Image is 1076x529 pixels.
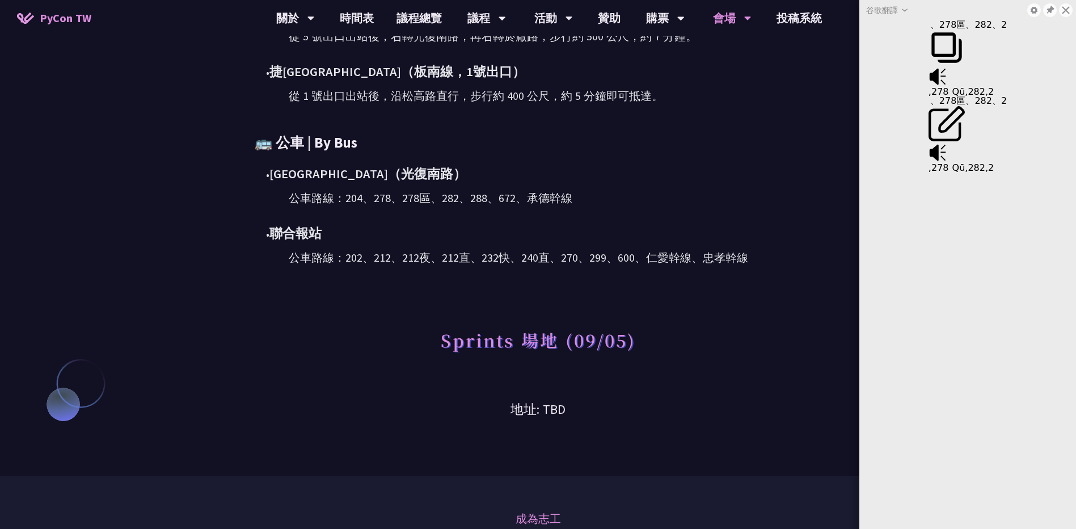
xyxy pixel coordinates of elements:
[266,66,269,79] span: •
[40,10,91,27] span: PyCon TW
[266,224,822,243] div: 聯合報站
[266,228,269,241] span: •
[266,169,269,181] span: •
[266,62,822,82] div: 捷[GEOGRAPHIC_DATA]（板南線，1號出口）
[289,249,822,266] div: 公車路線：202、212、212夜、212直、232快、240直、270、299、600、仁愛幹線、忠孝幹線
[289,87,822,104] div: 從 1 號出口出站後，沿松高路直行，步行約 400 公尺，約 5 分鐘即可抵達。
[289,28,822,45] div: 從 5 號出口出站後，右轉光復南路，再右轉菸廠路，步行約 500 公尺，約 7 分鐘。
[17,12,34,24] img: Home icon of PyCon TW 2025
[255,133,822,153] h3: 🚌 公車 | By Bus
[243,383,833,419] h3: 地址: TBD
[266,164,822,184] div: [GEOGRAPHIC_DATA]（光復南路）
[516,510,561,527] a: 成為志工
[441,323,636,357] h1: Sprints 場地 (09/05)
[6,4,103,32] a: PyCon TW
[289,190,822,207] div: 公車路線：204、278、278區、282、288、672、承德幹線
